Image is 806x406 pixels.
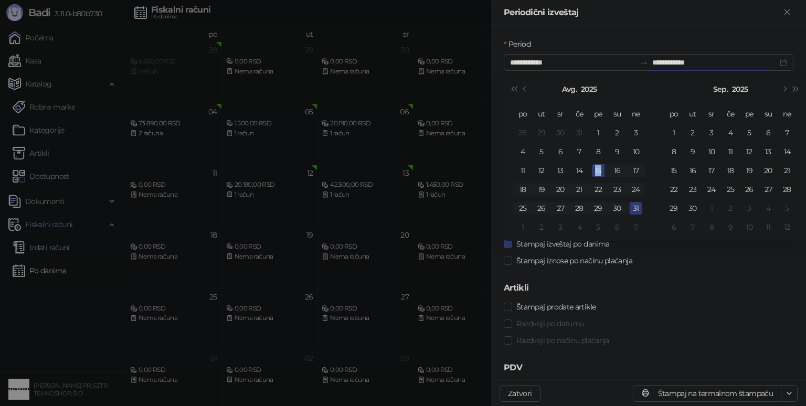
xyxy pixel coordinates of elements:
label: Prodajno mesto [504,129,565,140]
input: Period [510,57,635,68]
span: to [640,58,648,67]
button: Zatvori [781,6,793,19]
button: Štampaj na termalnom štampaču [633,385,781,402]
span: Razdvoji po načinu plaćanja [512,335,613,346]
label: Kasiri [504,174,529,185]
span: close [539,105,544,110]
h5: PDV [504,361,793,374]
span: Tehnoshop SZTR [510,145,787,161]
span: Štampaj iznose po načinu plaćanja [512,255,637,266]
h5: Artikli [504,282,793,294]
label: Period [504,38,537,50]
span: Štampaj izveštaj po danima [512,238,613,250]
h5: Promet [504,219,793,231]
span: Promet [511,102,537,113]
label: Vrsta računa [504,83,557,95]
span: swap-right [640,58,648,67]
div: Periodični izveštaj [504,6,781,19]
button: Zatvori [500,385,540,402]
span: Štampaj prodate artikle [512,301,600,313]
span: Avans [554,102,574,113]
span: close [576,105,581,110]
span: Razdvoji po datumu [512,318,588,329]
